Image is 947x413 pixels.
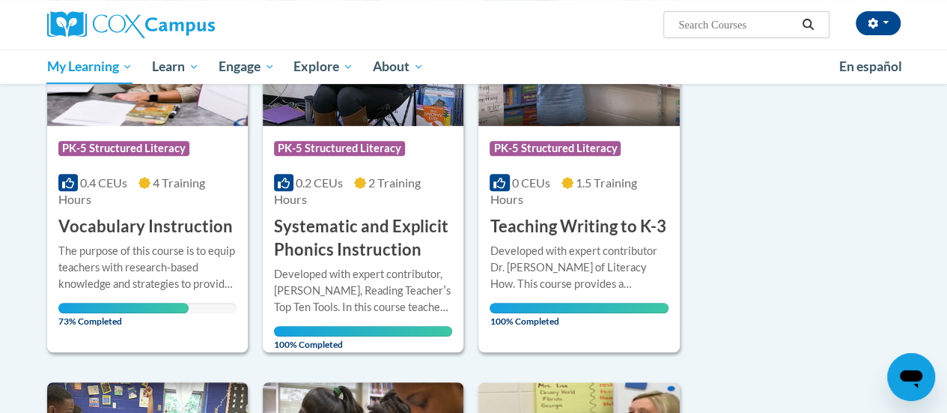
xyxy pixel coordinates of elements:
[274,326,452,337] div: Your progress
[293,58,353,76] span: Explore
[274,266,452,316] div: Developed with expert contributor, [PERSON_NAME], Reading Teacherʹs Top Ten Tools. In this course...
[58,175,205,206] span: 4 Training Hours
[296,175,343,190] span: 0.2 CEUs
[58,243,237,292] div: The purpose of this course is to equip teachers with research-based knowledge and strategies to p...
[490,215,666,238] h3: Teaching Writing to K-3
[274,215,452,262] h3: Systematic and Explicit Phonics Instruction
[829,51,912,82] a: En español
[58,303,189,327] span: 73% Completed
[58,303,189,313] div: Your progress
[36,49,912,84] div: Main menu
[373,58,424,76] span: About
[274,175,421,206] span: 2 Training Hours
[80,175,127,190] span: 0.4 CEUs
[490,303,668,313] div: Your progress
[58,215,233,238] h3: Vocabulary Instruction
[797,16,819,34] button: Search
[284,49,363,84] a: Explore
[512,175,550,190] span: 0 CEUs
[839,58,902,74] span: En español
[209,49,284,84] a: Engage
[490,175,636,206] span: 1.5 Training Hours
[37,49,143,84] a: My Learning
[142,49,209,84] a: Learn
[47,11,215,38] img: Cox Campus
[46,58,133,76] span: My Learning
[490,303,668,327] span: 100% Completed
[58,141,189,156] span: PK-5 Structured Literacy
[887,353,935,401] iframe: Button to launch messaging window
[677,16,797,34] input: Search Courses
[274,326,452,350] span: 100% Completed
[152,58,199,76] span: Learn
[856,11,901,35] button: Account Settings
[274,141,405,156] span: PK-5 Structured Literacy
[490,141,621,156] span: PK-5 Structured Literacy
[219,58,275,76] span: Engage
[47,11,317,38] a: Cox Campus
[490,243,668,292] div: Developed with expert contributor Dr. [PERSON_NAME] of Literacy How. This course provides a resea...
[363,49,433,84] a: About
